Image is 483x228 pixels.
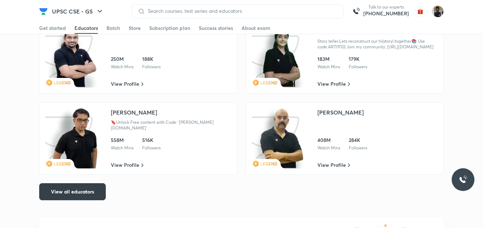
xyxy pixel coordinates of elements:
[111,80,139,88] span: View Profile
[252,108,305,169] img: icon
[199,25,233,32] div: Success stories
[111,161,139,169] span: View Profile
[459,175,467,184] img: ttu
[39,183,106,200] button: View all educators
[45,27,98,88] img: icon
[317,108,364,117] div: [PERSON_NAME]
[363,4,409,10] p: Talk to our experts
[111,137,134,144] div: 558M
[52,27,98,88] img: class
[349,64,367,70] div: Followers
[111,64,134,70] div: Watch Mins
[54,80,71,85] span: LEGEND
[54,161,71,166] span: LEGEND
[317,55,340,63] div: 183M
[39,25,66,32] div: Get started
[111,55,134,63] div: 250M
[317,161,350,169] a: View Profile
[45,108,98,169] img: icon
[149,25,190,32] div: Subscription plan
[107,25,120,32] div: Batch
[260,161,277,166] span: LEGEND
[349,4,363,18] img: call-us
[111,145,134,151] div: Watch Mins
[432,5,444,17] img: Vivek Vivek
[111,120,231,131] div: 🔖Unlock Free content with Code: '[PERSON_NAME][DOMAIN_NAME]'
[415,6,426,17] img: avatar
[51,188,94,195] span: View all educators
[260,80,277,85] span: LEGEND
[129,22,141,34] a: Store
[111,161,144,169] a: View Profile
[74,25,98,32] div: Educators
[246,102,444,175] a: iconclassLEGEND[PERSON_NAME]408MWatch Mins284KFollowersView Profile
[142,64,161,70] div: Followers
[111,80,144,88] a: View Profile
[39,22,66,34] a: Get started
[39,102,237,175] a: iconclassLEGEND[PERSON_NAME]🔖Unlock Free content with Code: '[PERSON_NAME][DOMAIN_NAME]'558MWatch...
[317,38,438,50] div: Story teller.Lets reconstruct our hi(story) together📚 Use code:ARTI1702 Join my community: [URL][...
[259,108,305,169] img: class
[111,108,157,117] div: [PERSON_NAME]
[246,21,444,94] a: iconclassLEGENDArti ChhawariStory teller.Lets reconstruct our hi(story) together📚 Use code:ARTI17...
[48,4,108,18] button: UPSC CSE - GS
[142,137,161,144] div: 516K
[39,7,48,16] img: Company Logo
[363,10,409,17] a: [PHONE_NUMBER]
[317,137,340,144] div: 408M
[129,25,141,32] div: Store
[241,25,270,32] div: About exam
[349,145,367,151] div: Followers
[259,27,305,88] img: class
[145,8,337,14] input: Search courses, test series and educators
[252,27,305,88] img: icon
[317,161,346,169] span: View Profile
[74,22,98,34] a: Educators
[317,64,340,70] div: Watch Mins
[142,145,161,151] div: Followers
[241,22,270,34] a: About exam
[349,55,367,63] div: 179K
[199,22,233,34] a: Success stories
[52,108,98,169] img: class
[107,22,120,34] a: Batch
[349,137,367,144] div: 284K
[39,21,237,94] a: iconclassLEGENDMadhukar Kotawe250MWatch Mins188KFollowersView Profile
[142,55,161,63] div: 188K
[317,80,350,88] a: View Profile
[317,145,340,151] div: Watch Mins
[317,80,346,88] span: View Profile
[149,22,190,34] a: Subscription plan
